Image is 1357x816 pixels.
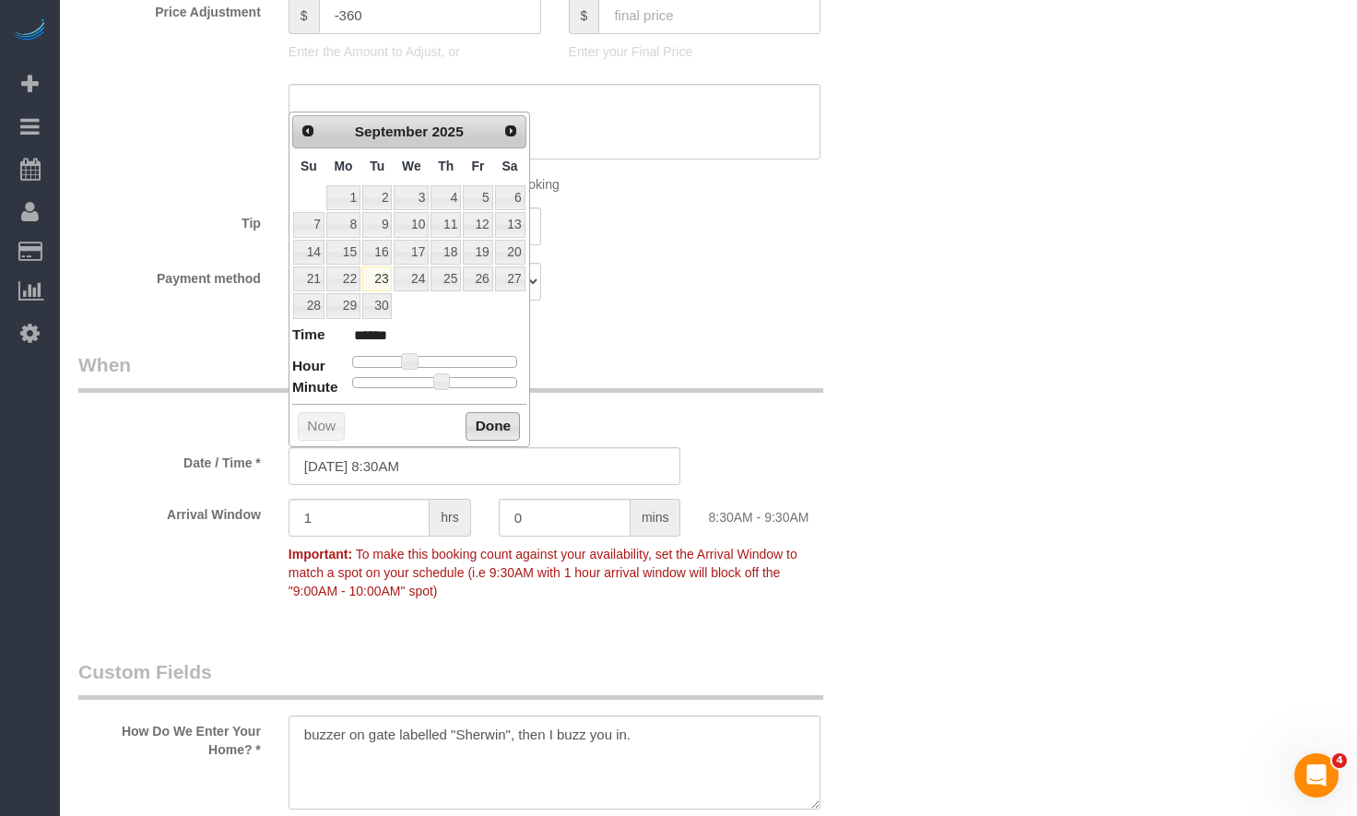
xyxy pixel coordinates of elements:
[1332,753,1347,768] span: 4
[503,124,518,138] span: Next
[326,185,360,210] a: 1
[466,412,520,442] button: Done
[334,159,352,173] span: Monday
[463,185,492,210] a: 5
[498,118,524,144] a: Next
[11,18,48,44] img: Automaid Logo
[1294,753,1339,798] iframe: Intercom live chat
[362,185,392,210] a: 2
[65,499,275,524] label: Arrival Window
[432,124,464,139] span: 2025
[394,185,429,210] a: 3
[362,240,392,265] a: 16
[289,42,541,61] p: Enter the Amount to Adjust, or
[65,715,275,759] label: How Do We Enter Your Home? *
[362,293,392,318] a: 30
[471,159,484,173] span: Friday
[370,159,384,173] span: Tuesday
[463,240,492,265] a: 19
[362,266,392,291] a: 23
[78,351,823,393] legend: When
[326,212,360,237] a: 8
[394,240,429,265] a: 17
[495,266,525,291] a: 27
[326,266,360,291] a: 22
[289,547,352,562] strong: Important:
[431,212,461,237] a: 11
[78,658,823,700] legend: Custom Fields
[289,547,797,598] span: To make this booking count against your availability, set the Arrival Window to match a spot on y...
[438,159,454,173] span: Thursday
[65,263,275,288] label: Payment method
[362,212,392,237] a: 9
[495,240,525,265] a: 20
[502,159,518,173] span: Saturday
[65,447,275,472] label: Date / Time *
[402,159,421,173] span: Wednesday
[326,240,360,265] a: 15
[394,212,429,237] a: 10
[301,124,315,138] span: Prev
[295,118,321,144] a: Prev
[298,412,345,442] button: Now
[463,212,492,237] a: 12
[463,266,492,291] a: 26
[292,356,325,379] dt: Hour
[293,240,324,265] a: 14
[293,266,324,291] a: 21
[631,499,681,537] span: mins
[293,212,324,237] a: 7
[394,266,429,291] a: 24
[326,293,360,318] a: 29
[694,499,904,526] div: 8:30AM - 9:30AM
[292,377,338,400] dt: Minute
[65,207,275,232] label: Tip
[293,293,324,318] a: 28
[569,42,821,61] p: Enter your Final Price
[431,266,461,291] a: 25
[495,212,525,237] a: 13
[495,185,525,210] a: 6
[430,499,470,537] span: hrs
[289,447,681,485] input: MM/DD/YYYY HH:MM
[292,325,325,348] dt: Time
[431,240,461,265] a: 18
[431,185,461,210] a: 4
[301,159,317,173] span: Sunday
[355,124,429,139] span: September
